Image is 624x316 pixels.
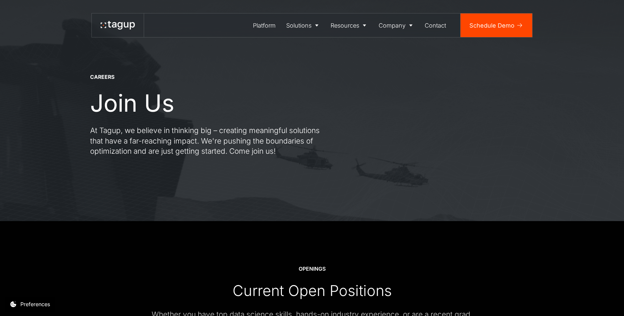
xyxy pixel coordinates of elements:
[420,13,452,37] a: Contact
[233,282,392,300] div: Current Open Positions
[90,125,327,156] p: At Tagup, we believe in thinking big – creating meaningful solutions that have a far-reaching imp...
[299,265,326,273] div: OPENINGS
[286,21,312,30] div: Solutions
[425,21,446,30] div: Contact
[248,13,281,37] a: Platform
[331,21,359,30] div: Resources
[373,13,420,37] a: Company
[281,13,326,37] a: Solutions
[20,300,50,308] div: Preferences
[461,13,532,37] a: Schedule Demo
[379,21,406,30] div: Company
[326,13,374,37] a: Resources
[90,74,114,81] div: CAREERS
[469,21,514,30] div: Schedule Demo
[90,90,174,116] h1: Join Us
[253,21,276,30] div: Platform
